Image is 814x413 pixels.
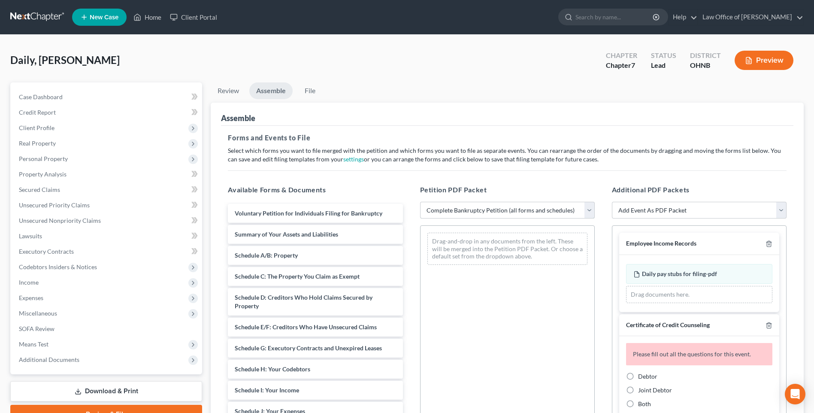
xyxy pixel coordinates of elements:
span: Lawsuits [19,232,42,240]
div: Assemble [221,113,255,123]
span: Expenses [19,294,43,301]
div: District [690,51,721,61]
span: Both [638,400,651,407]
span: Schedule A/B: Property [235,252,298,259]
span: Please fill out all the questions for this event. [633,350,751,358]
p: Select which forms you want to file merged with the petition and which forms you want to file as ... [228,146,787,164]
span: Employee Income Records [626,240,696,247]
div: Lead [651,61,676,70]
div: Chapter [606,51,637,61]
h5: Forms and Events to File [228,133,787,143]
a: File [296,82,324,99]
span: Codebtors Insiders & Notices [19,263,97,270]
div: Drag-and-drop in any documents from the left. These will be merged into the Petition PDF Packet. ... [427,233,587,265]
a: Property Analysis [12,167,202,182]
button: Preview [735,51,793,70]
span: New Case [90,14,118,21]
span: Schedule D: Creditors Who Hold Claims Secured by Property [235,294,372,310]
span: Petition PDF Packet [420,185,487,194]
a: Home [129,9,166,25]
span: Joint Debtor [638,386,672,394]
span: Schedule H: Your Codebtors [235,365,310,373]
a: Secured Claims [12,182,202,197]
span: Property Analysis [19,170,67,178]
span: Unsecured Priority Claims [19,201,90,209]
span: Schedule E/F: Creditors Who Have Unsecured Claims [235,323,377,331]
a: Unsecured Nonpriority Claims [12,213,202,228]
span: Personal Property [19,155,68,162]
span: Credit Report [19,109,56,116]
div: OHNB [690,61,721,70]
span: Executory Contracts [19,248,74,255]
span: Miscellaneous [19,310,57,317]
a: Case Dashboard [12,89,202,105]
a: SOFA Review [12,321,202,337]
span: Daily pay stubs for filing-pdf [642,270,717,277]
span: Client Profile [19,124,54,131]
a: settings [343,155,364,163]
a: Assemble [249,82,293,99]
div: Open Intercom Messenger [785,384,805,404]
h5: Available Forms & Documents [228,185,402,195]
span: Income [19,279,39,286]
span: Voluntary Petition for Individuals Filing for Bankruptcy [235,210,382,217]
a: Client Portal [166,9,221,25]
span: Schedule C: The Property You Claim as Exempt [235,273,360,280]
a: Credit Report [12,105,202,120]
span: Secured Claims [19,186,60,193]
span: Schedule G: Executory Contracts and Unexpired Leases [235,344,382,352]
span: Unsecured Nonpriority Claims [19,217,101,224]
span: Means Test [19,340,48,348]
span: Summary of Your Assets and Liabilities [235,231,338,238]
h5: Additional PDF Packets [612,185,787,195]
span: Schedule I: Your Income [235,386,299,394]
span: Real Property [19,140,56,147]
a: Review [211,82,246,99]
a: Lawsuits [12,228,202,244]
span: SOFA Review [19,325,54,332]
a: Executory Contracts [12,244,202,259]
a: Law Office of [PERSON_NAME] [698,9,803,25]
a: Unsecured Priority Claims [12,197,202,213]
span: Daily, [PERSON_NAME] [10,54,120,66]
a: Help [669,9,697,25]
input: Search by name... [575,9,654,25]
div: Status [651,51,676,61]
div: Chapter [606,61,637,70]
div: Drag documents here. [626,286,772,303]
a: Download & Print [10,381,202,401]
span: Certificate of Credit Counseling [626,321,710,328]
span: Case Dashboard [19,93,63,100]
span: Debtor [638,373,657,380]
span: 7 [631,61,635,69]
span: Additional Documents [19,356,79,363]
